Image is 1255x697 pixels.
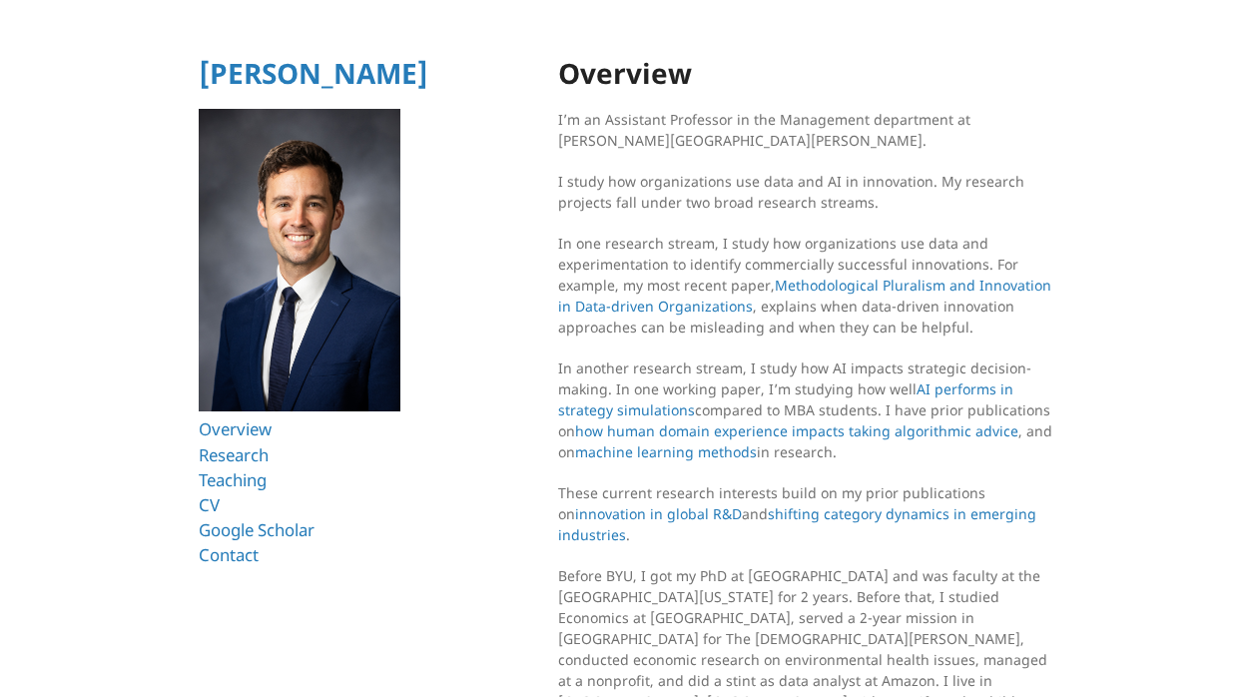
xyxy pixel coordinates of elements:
[558,171,1057,213] p: I study how organizations use data and AI in innovation. My research projects fall under two broa...
[575,421,1018,440] a: how human domain experience impacts taking algorithmic advice
[199,468,267,491] a: Teaching
[558,482,1057,545] p: These current research interests build on my prior publications on and .
[199,443,269,466] a: Research
[575,504,742,523] a: innovation in global R&D
[558,109,1057,151] p: I’m an Assistant Professor in the Management department at [PERSON_NAME][GEOGRAPHIC_DATA][PERSON_...
[558,504,1036,544] a: shifting category dynamics in emerging industries
[199,54,428,92] a: [PERSON_NAME]
[199,417,272,440] a: Overview
[575,442,757,461] a: machine learning methods
[558,357,1057,462] p: In another research stream, I study how AI impacts strategic decision-making. In one working pape...
[199,493,220,516] a: CV
[558,233,1057,338] p: In one research stream, I study how organizations use data and experimentation to identify commer...
[558,276,1051,316] a: Methodological Pluralism and Innovation in Data-driven Organizations
[558,58,1057,89] h1: Overview
[199,543,259,566] a: Contact
[199,109,401,412] img: Ryan T Allen HBS
[558,379,1013,419] a: AI performs in strategy simulations
[199,518,314,541] a: Google Scholar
